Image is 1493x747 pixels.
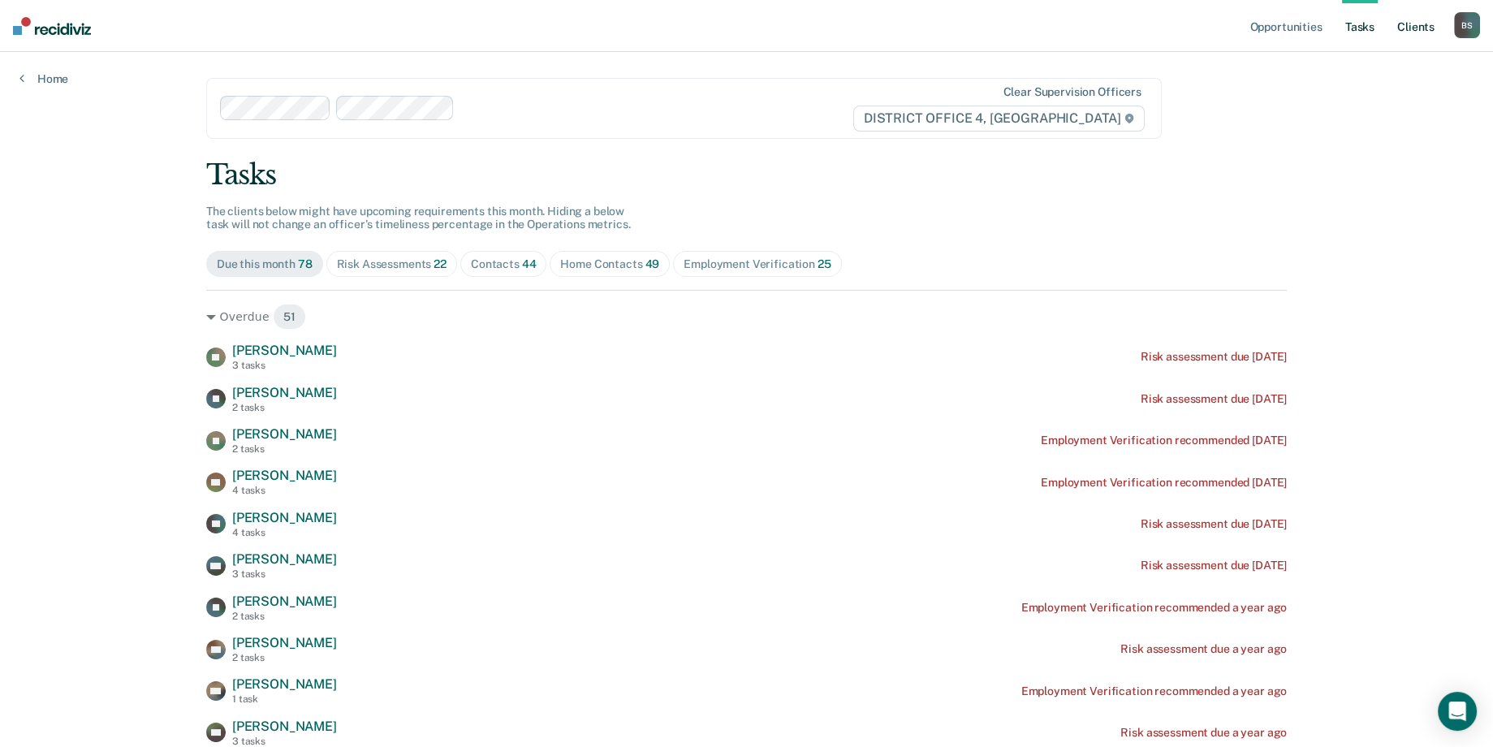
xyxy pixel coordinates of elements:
span: 51 [273,304,306,330]
span: [PERSON_NAME] [232,510,337,525]
span: [PERSON_NAME] [232,426,337,442]
div: Employment Verification recommended a year ago [1021,684,1288,698]
span: [PERSON_NAME] [232,385,337,400]
div: Open Intercom Messenger [1438,692,1477,731]
span: [PERSON_NAME] [232,468,337,483]
div: Risk assessment due [DATE] [1141,392,1287,406]
div: 3 tasks [232,736,337,747]
div: Overdue 51 [206,304,1287,330]
div: Clear supervision officers [1003,85,1141,99]
div: Risk Assessments [337,257,447,271]
span: 78 [298,257,313,270]
div: 2 tasks [232,443,337,455]
div: Risk assessment due [DATE] [1141,517,1287,531]
button: BS [1454,12,1480,38]
div: 4 tasks [232,485,337,496]
div: Employment Verification recommended a year ago [1021,601,1288,615]
img: Recidiviz [13,17,91,35]
span: 25 [818,257,831,270]
div: Risk assessment due [DATE] [1141,350,1287,364]
span: [PERSON_NAME] [232,676,337,692]
div: Due this month [217,257,313,271]
div: Home Contacts [560,257,659,271]
span: [PERSON_NAME] [232,551,337,567]
div: Risk assessment due a year ago [1120,726,1287,740]
div: 2 tasks [232,652,337,663]
div: 4 tasks [232,527,337,538]
span: [PERSON_NAME] [232,594,337,609]
div: Tasks [206,158,1287,192]
span: 49 [645,257,659,270]
div: 3 tasks [232,568,337,580]
span: [PERSON_NAME] [232,343,337,358]
div: Employment Verification recommended [DATE] [1041,434,1287,447]
div: Contacts [471,257,537,271]
div: Employment Verification recommended [DATE] [1041,476,1287,490]
a: Home [19,71,68,86]
span: 44 [522,257,537,270]
div: B S [1454,12,1480,38]
span: The clients below might have upcoming requirements this month. Hiding a below task will not chang... [206,205,631,231]
div: 3 tasks [232,360,337,371]
div: 2 tasks [232,611,337,622]
div: 2 tasks [232,402,337,413]
div: Employment Verification [684,257,831,271]
div: Risk assessment due a year ago [1120,642,1287,656]
span: DISTRICT OFFICE 4, [GEOGRAPHIC_DATA] [853,106,1145,132]
div: 1 task [232,693,337,705]
div: Risk assessment due [DATE] [1141,559,1287,572]
span: [PERSON_NAME] [232,635,337,650]
span: 22 [434,257,447,270]
span: [PERSON_NAME] [232,719,337,734]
